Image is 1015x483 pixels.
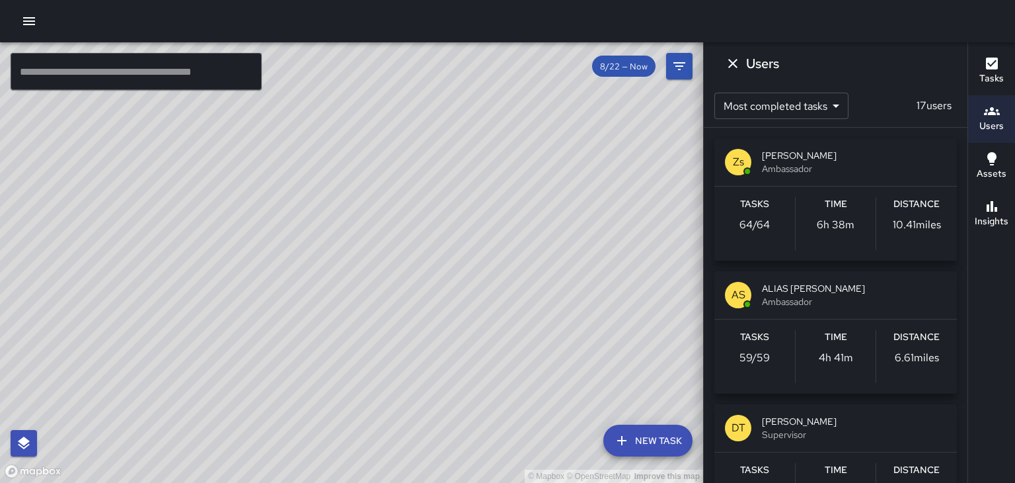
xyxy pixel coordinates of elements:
[733,154,744,170] p: Zs
[592,61,656,72] span: 8/22 — Now
[666,53,693,79] button: Filters
[977,167,1006,181] h6: Assets
[893,463,940,478] h6: Distance
[714,138,957,261] button: Zs[PERSON_NAME]AmbassadorTasks64/64Time6h 38mDistance10.41miles
[817,217,854,233] p: 6h 38m
[740,330,769,345] h6: Tasks
[762,149,946,162] span: [PERSON_NAME]
[739,350,770,366] p: 59 / 59
[968,191,1015,238] button: Insights
[740,463,769,478] h6: Tasks
[979,119,1004,134] h6: Users
[825,463,847,478] h6: Time
[911,98,957,114] p: 17 users
[968,48,1015,95] button: Tasks
[968,95,1015,143] button: Users
[732,287,745,303] p: AS
[762,428,946,441] span: Supervisor
[762,415,946,428] span: [PERSON_NAME]
[739,217,770,233] p: 64 / 64
[746,53,779,74] h6: Users
[762,295,946,308] span: Ambassador
[825,330,847,345] h6: Time
[825,197,847,212] h6: Time
[968,143,1015,191] button: Assets
[893,197,940,212] h6: Distance
[979,71,1004,86] h6: Tasks
[714,271,957,394] button: ASALIAS [PERSON_NAME]AmbassadorTasks59/59Time4h 41mDistance6.61miles
[732,420,745,436] p: DT
[720,50,746,77] button: Dismiss
[740,197,769,212] h6: Tasks
[762,162,946,175] span: Ambassador
[819,350,853,366] p: 4h 41m
[895,350,939,366] p: 6.61 miles
[893,330,940,345] h6: Distance
[603,425,693,457] button: New Task
[714,93,848,119] div: Most completed tasks
[975,214,1008,229] h6: Insights
[762,282,946,295] span: ALIAS [PERSON_NAME]
[893,217,941,233] p: 10.41 miles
